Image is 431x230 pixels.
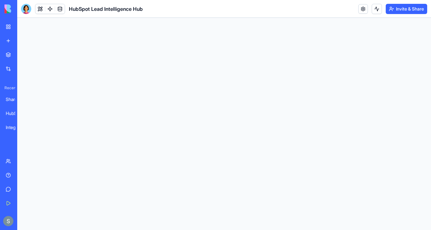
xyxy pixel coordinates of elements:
button: Invite & Share [386,4,427,14]
span: HubSpot Lead Intelligence Hub [69,5,143,13]
img: ACg8ocKnDTHbS00rqwWSHQfXf8ia04QnQtz5EDX_Ef5UNrjqV-k=s96-c [3,216,13,226]
div: Integration Helper Tool [6,124,24,131]
a: Integration Helper Tool [2,121,27,134]
div: SharePoint [6,96,24,103]
img: logo [4,4,44,13]
a: HubSpot Lead Intelligence Hub [2,107,27,120]
a: SharePoint [2,93,27,106]
span: Recent [2,85,15,90]
div: HubSpot Lead Intelligence Hub [6,110,24,117]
